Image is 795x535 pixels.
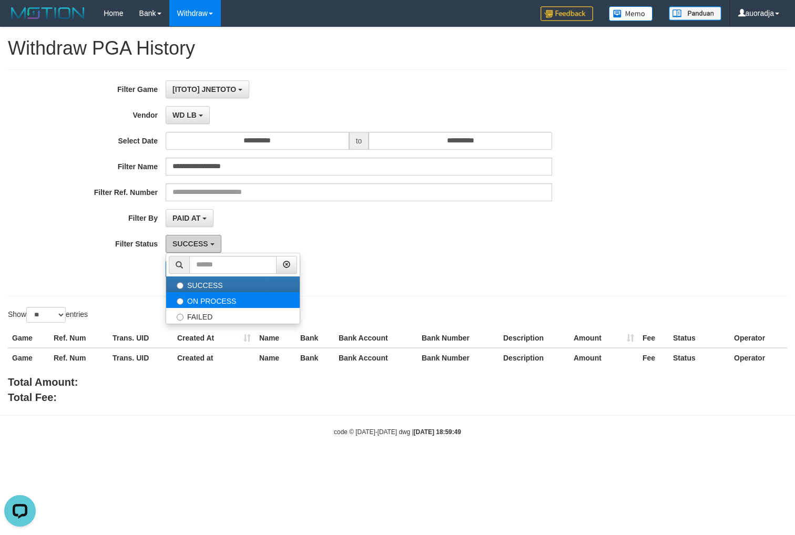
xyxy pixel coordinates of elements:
[541,6,593,21] img: Feedback.jpg
[166,209,213,227] button: PAID AT
[108,328,173,348] th: Trans. UID
[414,428,461,436] strong: [DATE] 18:59:49
[166,276,300,292] label: SUCCESS
[177,314,184,321] input: FAILED
[166,106,210,124] button: WD LB
[669,348,730,367] th: Status
[296,328,334,348] th: Bank
[334,328,417,348] th: Bank Account
[173,328,255,348] th: Created At
[8,328,49,348] th: Game
[638,348,669,367] th: Fee
[730,328,787,348] th: Operator
[8,307,88,323] label: Show entries
[172,214,200,222] span: PAID AT
[255,328,296,348] th: Name
[8,376,78,388] b: Total Amount:
[349,132,369,150] span: to
[166,308,300,324] label: FAILED
[417,328,499,348] th: Bank Number
[8,5,88,21] img: MOTION_logo.png
[177,282,184,289] input: SUCCESS
[569,328,638,348] th: Amount
[417,348,499,367] th: Bank Number
[255,348,296,367] th: Name
[166,292,300,308] label: ON PROCESS
[177,298,184,305] input: ON PROCESS
[499,328,569,348] th: Description
[638,328,669,348] th: Fee
[108,348,173,367] th: Trans. UID
[173,348,255,367] th: Created at
[4,4,36,36] button: Open LiveChat chat widget
[609,6,653,21] img: Button%20Memo.svg
[569,348,638,367] th: Amount
[499,348,569,367] th: Description
[172,240,208,248] span: SUCCESS
[26,307,66,323] select: Showentries
[296,348,334,367] th: Bank
[669,328,730,348] th: Status
[49,328,108,348] th: Ref. Num
[172,111,197,119] span: WD LB
[166,80,249,98] button: [ITOTO] JNETOTO
[172,85,236,94] span: [ITOTO] JNETOTO
[49,348,108,367] th: Ref. Num
[8,38,787,59] h1: Withdraw PGA History
[669,6,721,20] img: panduan.png
[166,235,221,253] button: SUCCESS
[8,392,57,403] b: Total Fee:
[730,348,787,367] th: Operator
[334,348,417,367] th: Bank Account
[334,428,461,436] small: code © [DATE]-[DATE] dwg |
[8,348,49,367] th: Game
